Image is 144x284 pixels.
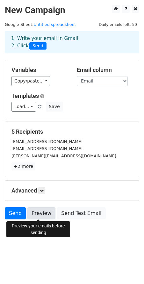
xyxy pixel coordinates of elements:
[6,35,138,50] div: 1. Write your email in Gmail 2. Click
[97,22,139,27] a: Daily emails left: 50
[112,253,144,284] iframe: Chat Widget
[11,102,36,112] a: Load...
[5,5,139,16] h2: New Campaign
[11,67,67,74] h5: Variables
[11,139,83,144] small: [EMAIL_ADDRESS][DOMAIN_NAME]
[11,76,50,86] a: Copy/paste...
[5,22,76,27] small: Google Sheet:
[29,42,47,50] span: Send
[5,207,26,219] a: Send
[77,67,133,74] h5: Email column
[11,162,35,170] a: +2 more
[11,187,133,194] h5: Advanced
[11,128,133,135] h5: 5 Recipients
[46,102,62,112] button: Save
[57,207,105,219] a: Send Test Email
[27,207,55,219] a: Preview
[11,146,83,151] small: [EMAIL_ADDRESS][DOMAIN_NAME]
[97,21,139,28] span: Daily emails left: 50
[6,221,70,237] div: Preview your emails before sending
[11,92,39,99] a: Templates
[11,154,116,158] small: [PERSON_NAME][EMAIL_ADDRESS][DOMAIN_NAME]
[33,22,76,27] a: Untitled spreadsheet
